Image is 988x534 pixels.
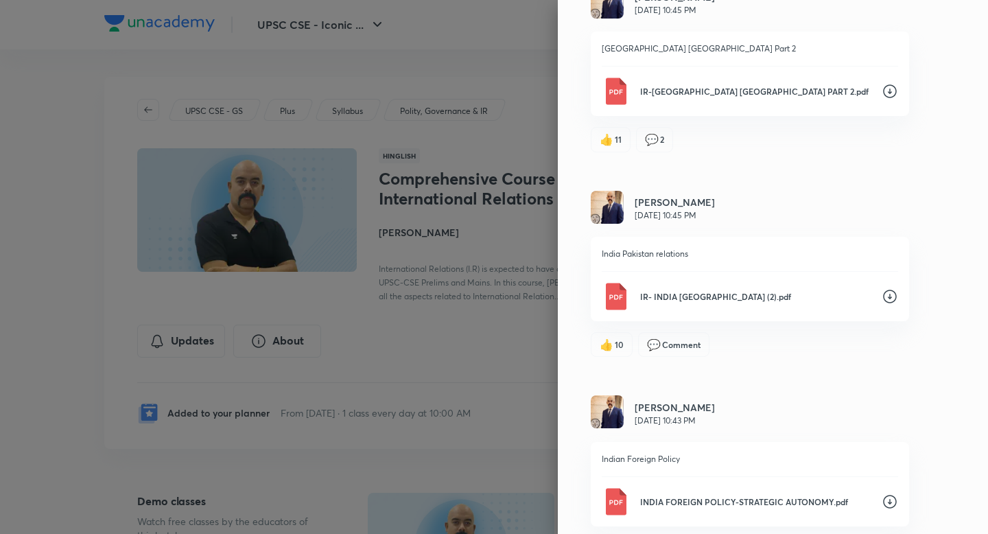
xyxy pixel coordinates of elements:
p: [DATE] 10:45 PM [635,209,715,222]
h6: [PERSON_NAME] [635,400,715,415]
img: Pdf [602,78,629,105]
img: Avatar [591,191,624,224]
img: Pdf [602,488,629,515]
img: Avatar [591,395,624,428]
p: [DATE] 10:45 PM [635,4,715,16]
p: INDIA FOREIGN POLICY-STRATEGIC AUTONOMY.pdf [640,496,871,508]
span: 2 [660,133,664,146]
h6: [PERSON_NAME] [635,195,715,209]
span: like [600,133,613,146]
p: [GEOGRAPHIC_DATA] [GEOGRAPHIC_DATA] Part 2 [602,43,898,55]
p: India Pakistan relations [602,248,898,260]
p: IR-[GEOGRAPHIC_DATA] [GEOGRAPHIC_DATA] PART 2.pdf [640,85,871,97]
span: comment [647,338,661,351]
span: like [600,338,613,351]
span: 10 [615,338,624,351]
img: Pdf [602,283,629,310]
p: IR- INDIA [GEOGRAPHIC_DATA] (2).pdf [640,290,871,303]
span: Comment [662,338,701,351]
span: comment [645,133,659,146]
span: 11 [615,133,622,146]
p: [DATE] 10:43 PM [635,415,715,427]
p: Indian Foreign Policy [602,453,898,465]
